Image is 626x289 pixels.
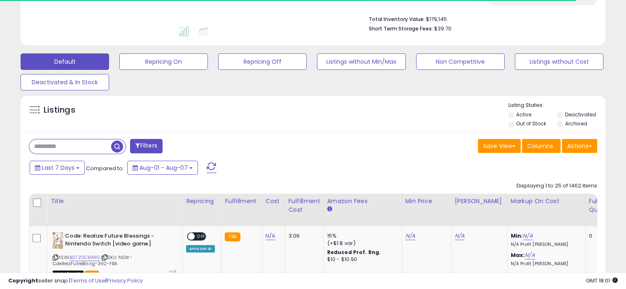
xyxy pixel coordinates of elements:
[65,232,165,250] b: Code: Realize Future Blessings - Nintendo Switch [video game]
[327,197,398,206] div: Amazon Fees
[455,197,504,206] div: [PERSON_NAME]
[8,277,38,284] strong: Copyright
[225,232,240,241] small: FBA
[218,53,307,70] button: Repricing Off
[30,161,85,175] button: Last 7 Days
[327,249,381,256] b: Reduced Prof. Rng.
[53,232,176,276] div: ASIN:
[225,197,258,206] div: Fulfillment
[416,53,505,70] button: Non Competitive
[140,164,188,172] span: Aug-01 - Aug-07
[289,197,320,214] div: Fulfillment Cost
[511,242,579,247] p: N/A Profit [PERSON_NAME]
[511,232,523,240] b: Min:
[130,139,162,153] button: Filters
[511,197,582,206] div: Markup on Cost
[369,14,591,23] li: $179,145
[511,261,579,267] p: N/A Profit [PERSON_NAME]
[317,53,405,70] button: Listings without Min/Max
[107,277,143,284] a: Privacy Policy
[562,139,597,153] button: Actions
[327,256,396,263] div: $10 - $10.90
[507,194,585,226] th: The percentage added to the cost of goods (COGS) that forms the calculator for Min & Max prices.
[21,53,109,70] button: Default
[70,277,105,284] a: Terms of Use
[42,164,74,172] span: Last 7 Days
[516,120,546,127] label: Out of Stock
[517,182,597,190] div: Displaying 1 to 25 of 1462 items
[8,277,143,285] div: seller snap | |
[327,232,396,240] div: 15%
[327,206,332,213] small: Amazon Fees.
[589,197,617,214] div: Fulfillable Quantity
[511,251,525,259] b: Max:
[522,139,561,153] button: Columns
[515,53,603,70] button: Listings without Cost
[86,164,124,172] span: Compared to:
[525,251,535,259] a: N/A
[195,233,208,240] span: OFF
[455,232,465,240] a: N/A
[53,232,63,249] img: 51S369c8AEL._SL40_.jpg
[119,53,208,70] button: Repricing On
[586,277,618,284] span: 2025-08-15 18:01 GMT
[434,25,451,32] span: $39.70
[523,232,533,240] a: N/A
[589,232,614,240] div: 0
[289,232,317,240] div: 3.06
[21,74,109,90] button: Deactivated & In Stock
[478,139,521,153] button: Save View
[44,104,75,116] h5: Listings
[127,161,198,175] button: Aug-01 - Aug-07
[508,102,605,109] p: Listing States:
[53,254,132,266] span: | SKU: NSW-CdeRelzFutreBlsng-392-FBA
[405,197,448,206] div: Min Price
[265,197,282,206] div: Cost
[565,111,596,118] label: Deactivated
[405,232,415,240] a: N/A
[369,25,433,32] b: Short Term Storage Fees:
[265,232,275,240] a: N/A
[369,16,425,23] b: Total Inventory Value:
[527,142,553,150] span: Columns
[51,197,179,206] div: Title
[186,245,215,252] div: Amazon AI
[565,120,587,127] label: Archived
[327,240,396,247] div: (+$1.8 var)
[186,197,218,206] div: Repricing
[70,254,100,261] a: B07ZGC8X4G
[516,111,531,118] label: Active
